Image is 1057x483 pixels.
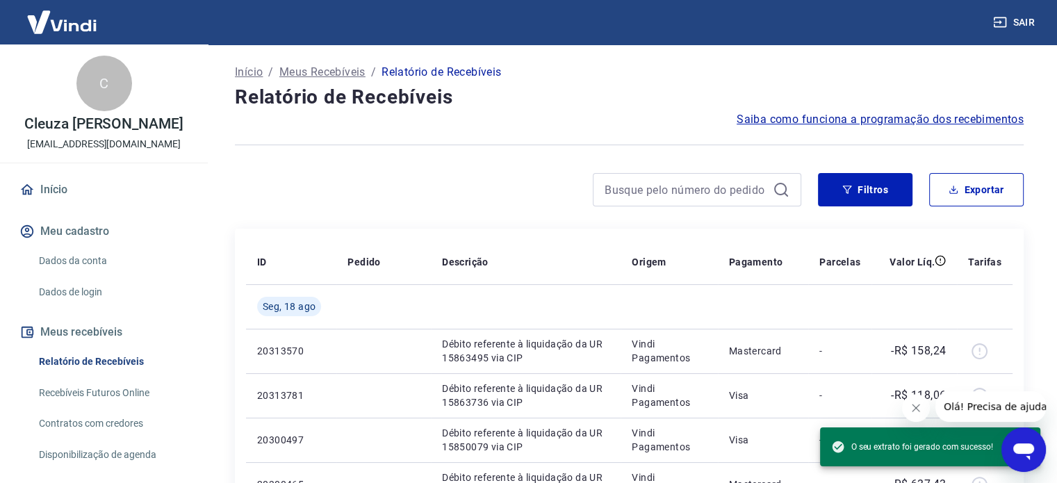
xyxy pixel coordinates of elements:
[819,344,860,358] p: -
[990,10,1040,35] button: Sair
[33,278,191,306] a: Dados de login
[891,387,946,404] p: -R$ 118,06
[831,440,993,454] span: O seu extrato foi gerado com sucesso!
[33,347,191,376] a: Relatório de Recebíveis
[890,255,935,269] p: Valor Líq.
[891,343,946,359] p: -R$ 158,24
[33,247,191,275] a: Dados da conta
[257,344,325,358] p: 20313570
[442,337,609,365] p: Débito referente à liquidação da UR 15863495 via CIP
[605,179,767,200] input: Busque pelo número do pedido
[257,388,325,402] p: 20313781
[33,409,191,438] a: Contratos com credores
[935,391,1046,422] iframe: Mensagem da empresa
[279,64,366,81] a: Meus Recebíveis
[235,83,1024,111] h4: Relatório de Recebíveis
[729,388,797,402] p: Visa
[729,344,797,358] p: Mastercard
[382,64,501,81] p: Relatório de Recebíveis
[818,173,912,206] button: Filtros
[902,394,930,422] iframe: Fechar mensagem
[632,426,706,454] p: Vindi Pagamentos
[442,382,609,409] p: Débito referente à liquidação da UR 15863736 via CIP
[1001,427,1046,472] iframe: Botão para abrir a janela de mensagens
[632,337,706,365] p: Vindi Pagamentos
[929,173,1024,206] button: Exportar
[24,117,183,131] p: Cleuza [PERSON_NAME]
[17,1,107,43] img: Vindi
[76,56,132,111] div: C
[257,255,267,269] p: ID
[819,433,860,447] p: -
[33,441,191,469] a: Disponibilização de agenda
[442,426,609,454] p: Débito referente à liquidação da UR 15850079 via CIP
[235,64,263,81] a: Início
[819,255,860,269] p: Parcelas
[632,255,666,269] p: Origem
[17,174,191,205] a: Início
[819,388,860,402] p: -
[968,255,1001,269] p: Tarifas
[268,64,273,81] p: /
[8,10,117,21] span: Olá! Precisa de ajuda?
[257,433,325,447] p: 20300497
[17,216,191,247] button: Meu cadastro
[729,433,797,447] p: Visa
[347,255,380,269] p: Pedido
[27,137,181,152] p: [EMAIL_ADDRESS][DOMAIN_NAME]
[729,255,783,269] p: Pagamento
[33,379,191,407] a: Recebíveis Futuros Online
[17,317,191,347] button: Meus recebíveis
[632,382,706,409] p: Vindi Pagamentos
[442,255,489,269] p: Descrição
[263,300,316,313] span: Seg, 18 ago
[737,111,1024,128] a: Saiba como funciona a programação dos recebimentos
[371,64,376,81] p: /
